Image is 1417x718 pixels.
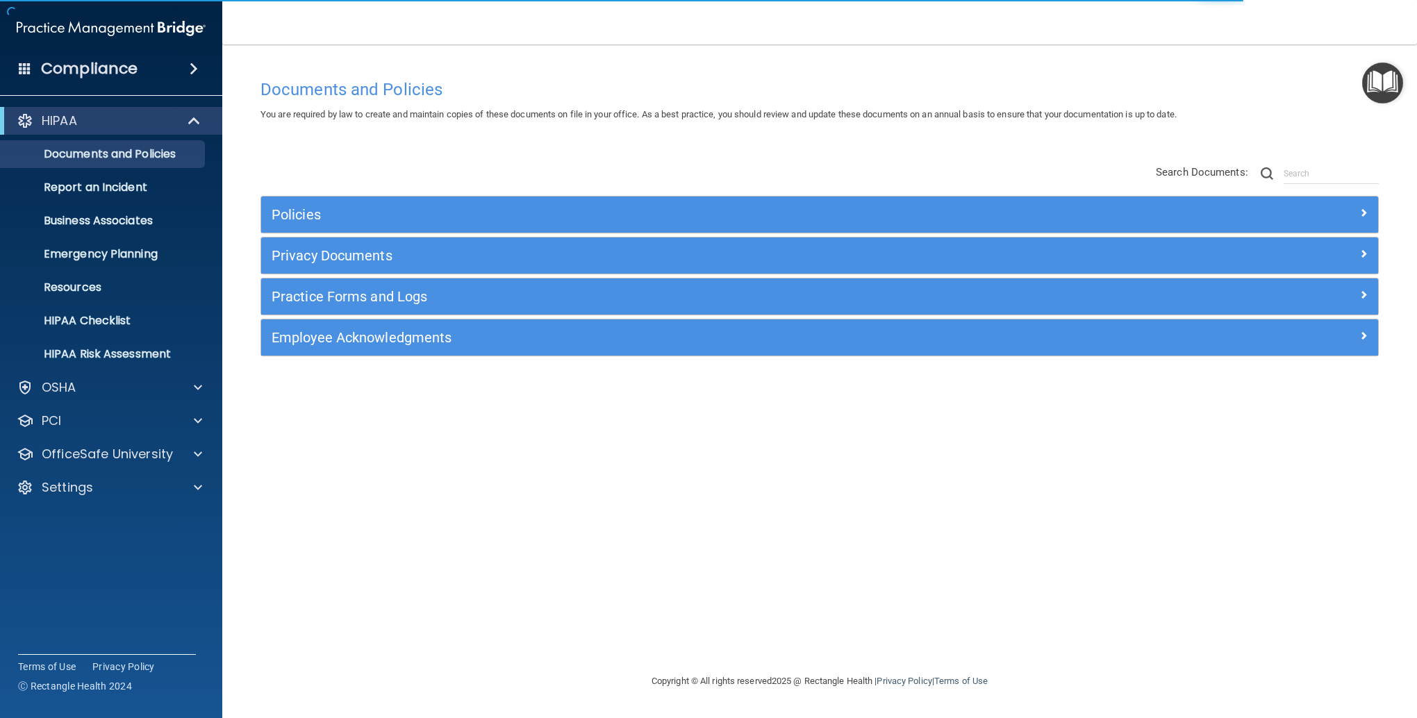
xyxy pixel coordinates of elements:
span: Search Documents: [1156,166,1248,178]
a: Privacy Policy [877,676,931,686]
a: OfficeSafe University [17,446,202,462]
span: You are required by law to create and maintain copies of these documents on file in your office. ... [260,109,1177,119]
p: HIPAA Risk Assessment [9,347,199,361]
a: HIPAA [17,112,201,129]
a: PCI [17,412,202,429]
div: Copyright © All rights reserved 2025 @ Rectangle Health | | [566,659,1073,703]
h4: Documents and Policies [260,81,1379,99]
p: Report an Incident [9,181,199,194]
p: HIPAA [42,112,77,129]
p: OSHA [42,379,76,396]
p: PCI [42,412,61,429]
a: Terms of Use [18,660,76,674]
img: PMB logo [17,15,206,42]
span: Ⓒ Rectangle Health 2024 [18,679,132,693]
a: Privacy Documents [272,244,1368,267]
p: Emergency Planning [9,247,199,261]
a: OSHA [17,379,202,396]
input: Search [1284,163,1379,184]
a: Privacy Policy [92,660,155,674]
img: ic-search.3b580494.png [1261,167,1273,180]
h4: Compliance [41,59,138,78]
p: OfficeSafe University [42,446,173,462]
h5: Privacy Documents [272,248,1088,263]
p: Documents and Policies [9,147,199,161]
a: Practice Forms and Logs [272,285,1368,308]
a: Employee Acknowledgments [272,326,1368,349]
h5: Employee Acknowledgments [272,330,1088,345]
p: HIPAA Checklist [9,314,199,328]
a: Policies [272,203,1368,226]
a: Terms of Use [934,676,988,686]
p: Business Associates [9,214,199,228]
h5: Practice Forms and Logs [272,289,1088,304]
p: Settings [42,479,93,496]
button: Open Resource Center [1362,62,1403,103]
p: Resources [9,281,199,294]
h5: Policies [272,207,1088,222]
a: Settings [17,479,202,496]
